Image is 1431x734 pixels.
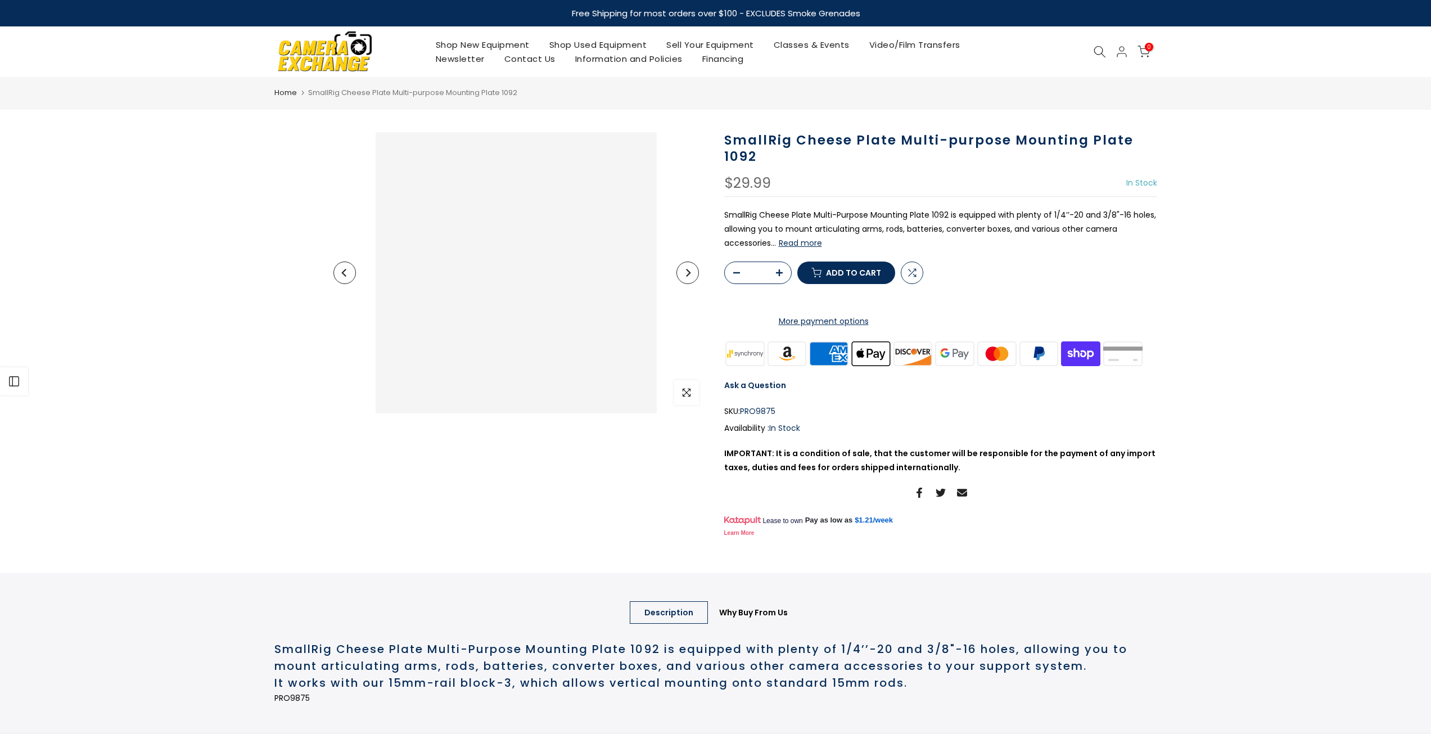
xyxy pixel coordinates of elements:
[494,52,565,66] a: Contact Us
[934,340,976,367] img: google pay
[764,38,859,52] a: Classes & Events
[724,421,1157,435] div: Availability :
[724,404,1157,418] div: SKU:
[914,486,924,499] a: Share on Facebook
[376,132,657,413] img: SmallRig Cheese Plate Multi-purpose Mounting Plate 1092 Cages and Rigs SmallRig PRO9875
[630,601,708,624] a: Description
[571,7,860,19] strong: Free Shipping for most orders over $100 - EXCLUDES Smoke Grenades
[808,340,850,367] img: american express
[426,38,539,52] a: Shop New Equipment
[769,422,800,434] span: In Stock
[274,691,1157,705] p: PRO9875
[274,87,297,98] a: Home
[724,340,766,367] img: synchrony
[565,52,692,66] a: Information and Policies
[333,262,356,284] button: Previous
[766,340,808,367] img: amazon payments
[936,486,946,499] a: Share on Twitter
[724,176,771,191] div: $29.99
[308,87,517,98] span: SmallRig Cheese Plate Multi-purpose Mounting Plate 1092
[657,38,764,52] a: Sell Your Equipment
[957,486,967,499] a: Share on Email
[797,262,895,284] button: Add to cart
[1018,340,1060,367] img: paypal
[1102,340,1144,367] img: visa
[724,448,1155,473] strong: IMPORTANT: It is a condition of sale, that the customer will be responsible for the payment of an...
[740,404,775,418] span: PRO9875
[976,340,1018,367] img: master
[850,340,892,367] img: apple pay
[426,52,494,66] a: Newsletter
[705,601,802,624] a: Why Buy From Us
[855,515,893,525] a: $1.21/week
[859,38,970,52] a: Video/Film Transfers
[805,515,853,525] span: Pay as low as
[724,314,923,328] a: More payment options
[779,238,822,248] button: Read more
[724,380,786,391] a: Ask a Question
[1137,46,1150,58] a: 0
[1145,43,1153,51] span: 0
[724,132,1157,165] h1: SmallRig Cheese Plate Multi-purpose Mounting Plate 1092
[539,38,657,52] a: Shop Used Equipment
[762,516,802,525] span: Lease to own
[676,262,699,284] button: Next
[1060,340,1102,367] img: shopify pay
[892,340,934,367] img: discover
[692,52,753,66] a: Financing
[724,208,1157,251] p: SmallRig Cheese Plate Multi-Purpose Mounting Plate 1092 is equipped with plenty of 1/4’’-20 and 3...
[826,269,881,277] span: Add to cart
[724,530,755,536] a: Learn More
[274,674,1157,691] h2: It works with our 15mm-rail block-3, which allows vertical mounting onto standard 15mm rods.
[274,641,1157,674] h2: SmallRig Cheese Plate Multi-Purpose Mounting Plate 1092 is equipped with plenty of 1/4’’-20 and 3...
[1126,177,1157,188] span: In Stock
